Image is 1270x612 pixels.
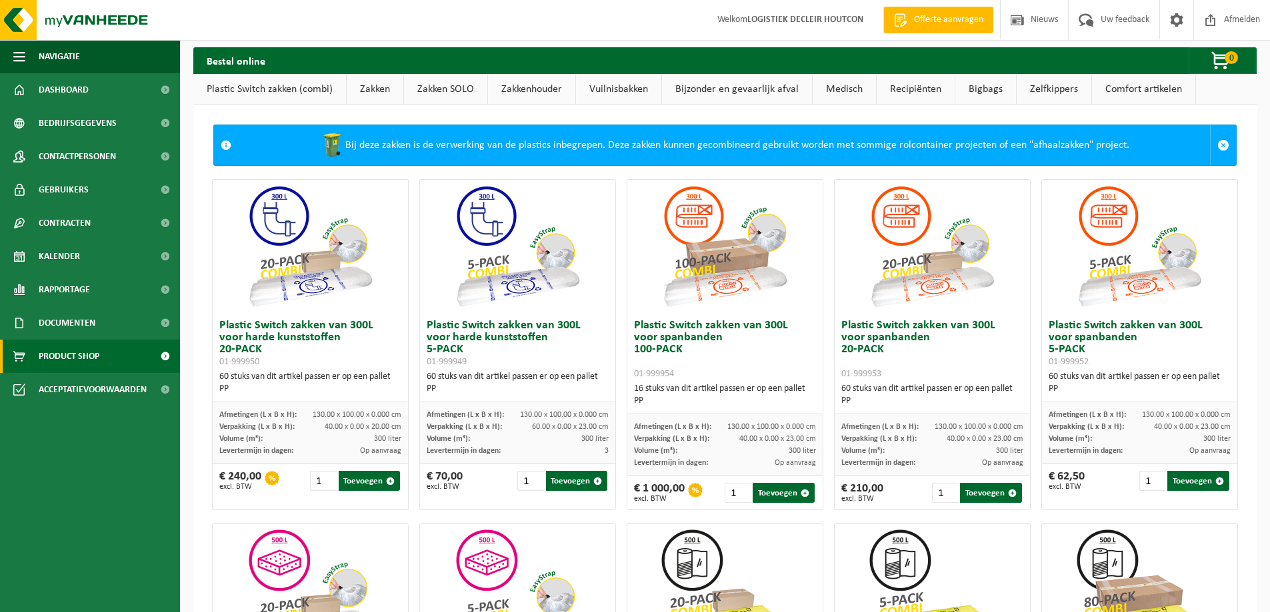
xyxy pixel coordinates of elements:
input: 1 [1139,471,1166,491]
a: Recipiënten [877,74,955,105]
input: 1 [932,483,959,503]
span: Levertermijn in dagen: [1049,447,1123,455]
a: Bigbags [955,74,1016,105]
h3: Plastic Switch zakken van 300L voor harde kunststoffen 5-PACK [427,320,609,368]
span: Afmetingen (L x B x H): [841,423,919,431]
a: Zakken SOLO [404,74,487,105]
span: 40.00 x 0.00 x 20.00 cm [325,423,401,431]
span: Contactpersonen [39,140,116,173]
span: excl. BTW [634,495,685,503]
h3: Plastic Switch zakken van 300L voor spanbanden 5-PACK [1049,320,1231,368]
button: Toevoegen [339,471,401,491]
span: excl. BTW [1049,483,1085,491]
a: Medisch [813,74,876,105]
span: 01-999954 [634,369,674,379]
img: WB-0240-HPE-GN-50.png [319,132,345,158]
a: Offerte aanvragen [883,7,993,33]
div: 60 stuks van dit artikel passen er op een pallet [841,383,1023,407]
span: Documenten [39,306,95,340]
a: Sluit melding [1210,125,1236,165]
div: PP [427,383,609,395]
button: Toevoegen [960,483,1022,503]
div: 60 stuks van dit artikel passen er op een pallet [1049,371,1231,395]
span: 300 liter [789,447,816,455]
span: Op aanvraag [360,447,401,455]
input: 1 [310,471,337,491]
span: Volume (m³): [1049,435,1092,443]
button: Toevoegen [1167,471,1229,491]
div: 60 stuks van dit artikel passen er op een pallet [427,371,609,395]
div: Bij deze zakken is de verwerking van de plastics inbegrepen. Deze zakken kunnen gecombineerd gebr... [238,125,1210,165]
img: 01-999952 [1073,180,1206,313]
div: € 62,50 [1049,471,1085,491]
span: Op aanvraag [775,459,816,467]
div: PP [841,395,1023,407]
span: Verpakking (L x B x H): [427,423,502,431]
span: Volume (m³): [427,435,470,443]
span: Verpakking (L x B x H): [841,435,917,443]
span: 130.00 x 100.00 x 0.000 cm [935,423,1023,431]
img: 01-999953 [865,180,999,313]
span: Rapportage [39,273,90,306]
div: € 240,00 [219,471,261,491]
span: 01-999952 [1049,357,1089,367]
span: 40.00 x 0.00 x 23.00 cm [1154,423,1231,431]
div: € 70,00 [427,471,463,491]
div: € 210,00 [841,483,883,503]
span: Levertermijn in dagen: [634,459,708,467]
span: Levertermijn in dagen: [219,447,293,455]
span: excl. BTW [841,495,883,503]
span: 01-999950 [219,357,259,367]
a: Zelfkippers [1017,74,1091,105]
span: Volume (m³): [841,447,885,455]
span: Levertermijn in dagen: [427,447,501,455]
a: Plastic Switch zakken (combi) [193,74,346,105]
span: Verpakking (L x B x H): [1049,423,1124,431]
a: Zakken [347,74,403,105]
a: Bijzonder en gevaarlijk afval [662,74,812,105]
span: Op aanvraag [982,459,1023,467]
span: 130.00 x 100.00 x 0.000 cm [727,423,816,431]
span: Afmetingen (L x B x H): [427,411,504,419]
span: 300 liter [996,447,1023,455]
span: Volume (m³): [219,435,263,443]
a: Zakkenhouder [488,74,575,105]
a: Vuilnisbakken [576,74,661,105]
span: 3 [605,447,609,455]
span: 300 liter [1203,435,1231,443]
span: Verpakking (L x B x H): [634,435,709,443]
img: 01-999949 [451,180,584,313]
span: 01-999953 [841,369,881,379]
span: excl. BTW [427,483,463,491]
span: Afmetingen (L x B x H): [219,411,297,419]
button: Toevoegen [753,483,815,503]
span: Contracten [39,206,91,240]
span: Kalender [39,240,80,273]
span: 130.00 x 100.00 x 0.000 cm [1142,411,1231,419]
a: Comfort artikelen [1092,74,1195,105]
button: Toevoegen [546,471,608,491]
span: 40.00 x 0.00 x 23.00 cm [739,435,816,443]
span: Product Shop [39,340,99,373]
span: 300 liter [581,435,609,443]
h3: Plastic Switch zakken van 300L voor spanbanden 100-PACK [634,320,816,380]
span: 60.00 x 0.00 x 23.00 cm [532,423,609,431]
div: 60 stuks van dit artikel passen er op een pallet [219,371,401,395]
span: Levertermijn in dagen: [841,459,915,467]
span: excl. BTW [219,483,261,491]
span: 130.00 x 100.00 x 0.000 cm [520,411,609,419]
h2: Bestel online [193,47,279,73]
strong: LOGISTIEK DECLEIR HOUTCON [747,15,863,25]
span: 01-999949 [427,357,467,367]
span: Navigatie [39,40,80,73]
span: Op aanvraag [1189,447,1231,455]
h3: Plastic Switch zakken van 300L voor harde kunststoffen 20-PACK [219,320,401,368]
span: Offerte aanvragen [911,13,987,27]
span: Acceptatievoorwaarden [39,373,147,406]
span: Gebruikers [39,173,89,206]
input: 1 [725,483,751,503]
span: 40.00 x 0.00 x 23.00 cm [947,435,1023,443]
div: PP [219,383,401,395]
img: 01-999954 [658,180,791,313]
span: Afmetingen (L x B x H): [1049,411,1126,419]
